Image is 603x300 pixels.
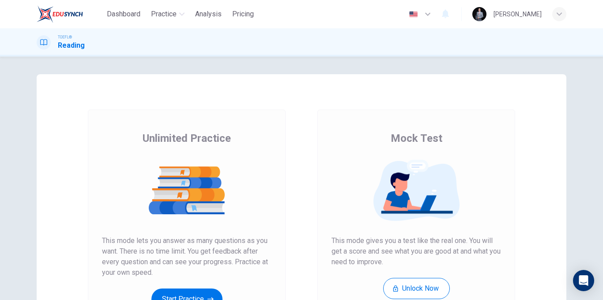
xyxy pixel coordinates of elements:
[107,9,140,19] span: Dashboard
[391,131,442,145] span: Mock Test
[195,9,222,19] span: Analysis
[58,40,85,51] h1: Reading
[408,11,419,18] img: en
[37,5,83,23] img: EduSynch logo
[229,6,257,22] button: Pricing
[472,7,486,21] img: Profile picture
[494,9,542,19] div: [PERSON_NAME]
[37,5,103,23] a: EduSynch logo
[143,131,231,145] span: Unlimited Practice
[103,6,144,22] button: Dashboard
[232,9,254,19] span: Pricing
[383,278,450,299] button: Unlock Now
[58,34,72,40] span: TOEFL®
[102,235,271,278] span: This mode lets you answer as many questions as you want. There is no time limit. You get feedback...
[147,6,188,22] button: Practice
[151,9,177,19] span: Practice
[332,235,501,267] span: This mode gives you a test like the real one. You will get a score and see what you are good at a...
[573,270,594,291] div: Open Intercom Messenger
[192,6,225,22] button: Analysis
